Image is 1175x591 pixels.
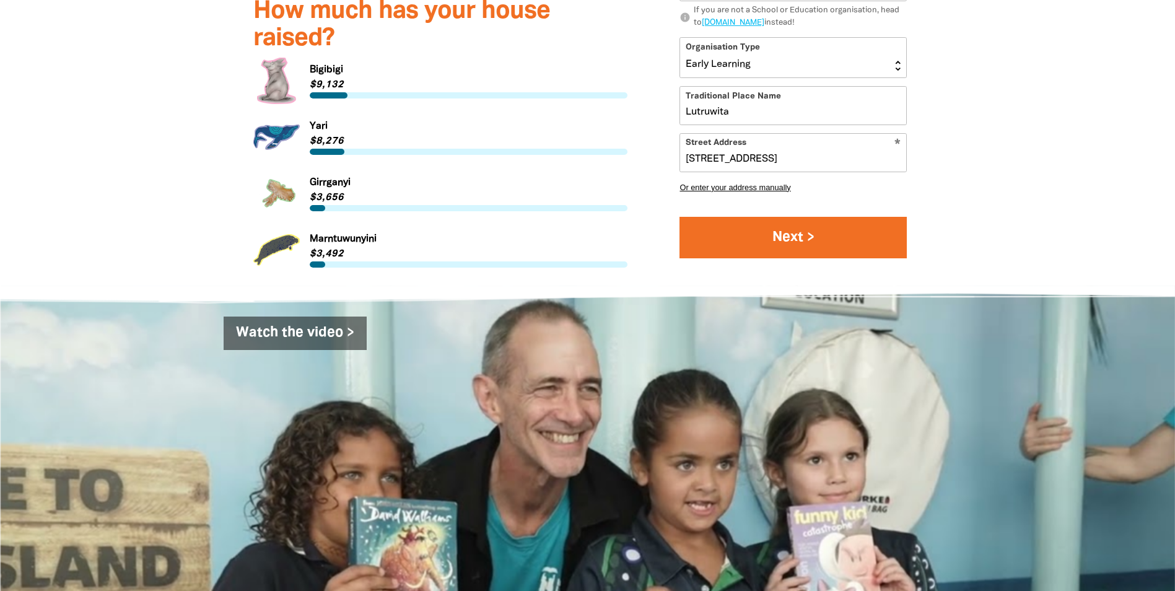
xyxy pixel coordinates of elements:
[224,317,367,350] a: Watch the video >
[679,12,691,23] i: info
[679,183,907,192] button: Or enter your address manually
[679,217,907,258] button: Next >
[253,58,628,273] div: Paginated content
[702,19,764,27] a: [DOMAIN_NAME]
[694,5,907,29] div: If you are not a School or Education organisation, head to instead!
